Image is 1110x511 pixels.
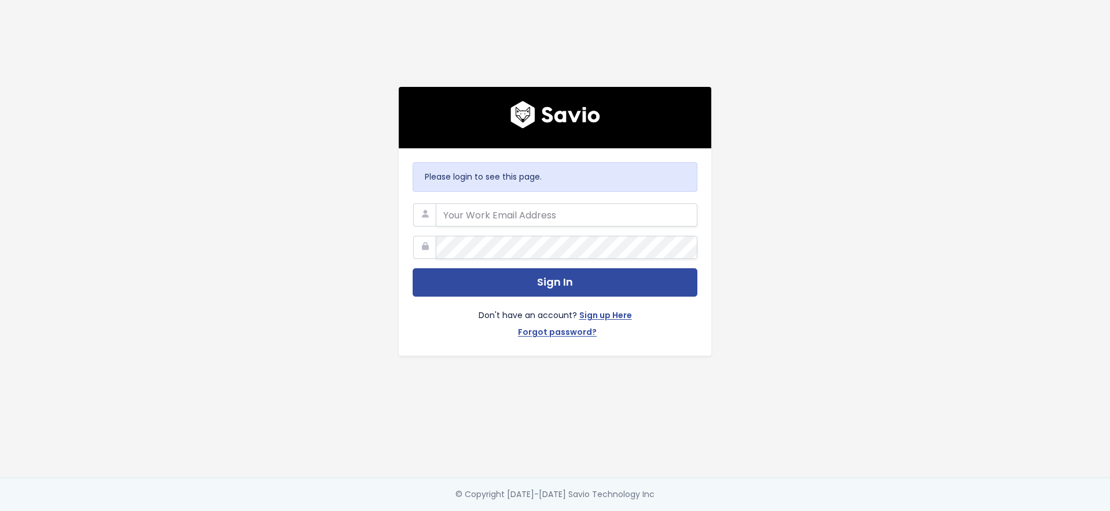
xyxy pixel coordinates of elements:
p: Please login to see this page. [425,170,685,184]
div: Don't have an account? [413,297,697,342]
div: © Copyright [DATE]-[DATE] Savio Technology Inc [455,487,655,502]
input: Your Work Email Address [436,203,697,227]
img: logo600x187.a314fd40982d.png [510,101,600,129]
a: Sign up Here [579,308,632,325]
button: Sign In [413,268,697,297]
a: Forgot password? [518,325,597,342]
